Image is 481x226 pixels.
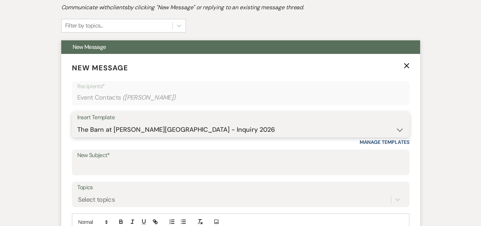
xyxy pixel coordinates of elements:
p: Recipients* [77,82,404,91]
span: New Message [72,63,128,72]
div: Insert Template [77,112,404,123]
h2: Communicate with clients by clicking "New Message" or replying to an existing message thread. [61,3,420,12]
div: Event Contacts [77,91,404,105]
a: Manage Templates [360,139,409,145]
div: Select topics [78,195,115,204]
label: New Subject* [77,150,404,161]
label: Topics [77,182,404,193]
span: ( [PERSON_NAME] ) [122,93,176,102]
span: New Message [73,43,106,51]
div: Filter by topics... [65,21,103,30]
